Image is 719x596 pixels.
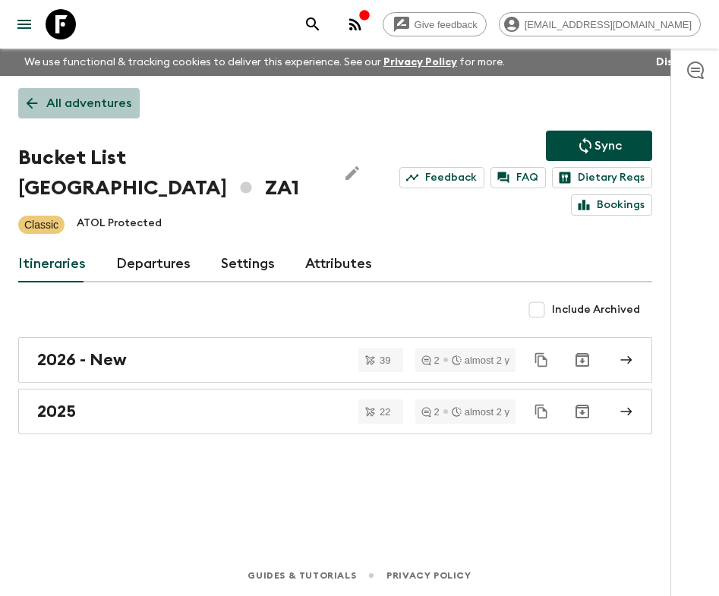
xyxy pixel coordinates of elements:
a: Feedback [399,167,484,188]
p: Sync [594,137,622,155]
div: 2 [421,407,440,417]
a: Bookings [571,194,652,216]
h2: 2026 - New [37,350,127,370]
a: Itineraries [18,246,86,282]
span: 22 [371,407,399,417]
a: All adventures [18,88,140,118]
button: Sync adventure departures to the booking engine [546,131,652,161]
div: almost 2 y [452,407,509,417]
button: search adventures [298,9,328,39]
h2: 2025 [37,402,76,421]
a: Departures [116,246,191,282]
div: almost 2 y [452,355,509,365]
button: Edit Adventure Title [337,143,367,203]
button: Archive [567,396,598,427]
a: Settings [221,246,275,282]
span: Include Archived [552,302,640,317]
p: All adventures [46,94,131,112]
a: Privacy Policy [383,57,457,68]
button: Duplicate [528,398,555,425]
p: We use functional & tracking cookies to deliver this experience. See our for more. [18,49,511,76]
p: ATOL Protected [77,216,162,234]
div: [EMAIL_ADDRESS][DOMAIN_NAME] [499,12,701,36]
span: [EMAIL_ADDRESS][DOMAIN_NAME] [516,19,700,30]
div: 2 [421,355,440,365]
p: Classic [24,217,58,232]
button: Duplicate [528,346,555,374]
a: Privacy Policy [386,567,471,584]
a: Attributes [305,246,372,282]
button: menu [9,9,39,39]
a: 2025 [18,389,652,434]
span: 39 [371,355,399,365]
span: Give feedback [406,19,486,30]
a: Guides & Tutorials [248,567,356,584]
h1: Bucket List [GEOGRAPHIC_DATA] ZA1 [18,143,325,203]
a: 2026 - New [18,337,652,383]
button: Dismiss [652,52,701,73]
button: Archive [567,345,598,375]
a: Dietary Reqs [552,167,652,188]
a: Give feedback [383,12,487,36]
a: FAQ [490,167,546,188]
